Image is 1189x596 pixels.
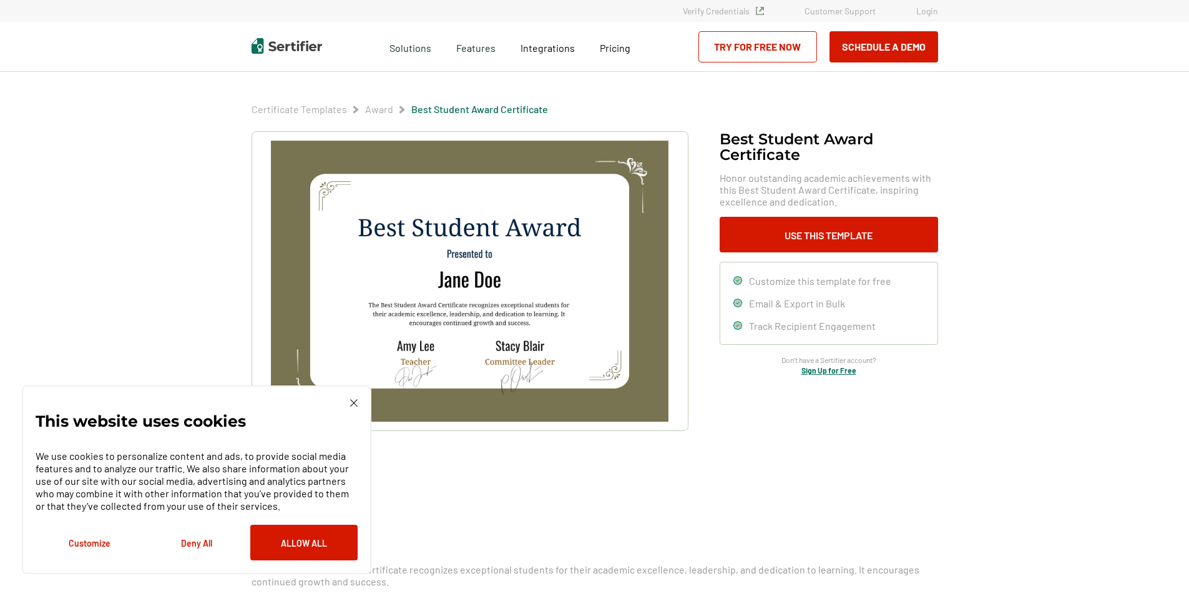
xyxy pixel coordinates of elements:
span: Best Student Award Certificate​ [411,103,548,116]
h1: Best Student Award Certificate​ [720,131,938,162]
a: Try for Free Now [698,31,817,62]
span: Certificate Templates [252,103,347,116]
span: Customize this template for free [749,275,891,287]
span: Honor outstanding academic achievements with this Best Student Award Certificate, inspiring excel... [720,172,938,207]
span: Email & Export in Bulk [749,297,845,309]
img: Sertifier | Digital Credentialing Platform [252,38,322,54]
button: Use This Template [720,217,938,252]
span: Pricing [600,42,630,54]
div: Breadcrumb [252,103,548,116]
a: Best Student Award Certificate​ [411,103,548,115]
a: Award [365,103,393,115]
a: Certificate Templates [252,103,347,115]
span: Track Recipient Engagement [749,320,876,332]
img: Cookie Popup Close [350,399,358,407]
button: Deny All [143,525,250,560]
span: The Best Student Award Certificate recognizes exceptional students for their academic excellence,... [252,564,919,587]
button: Allow All [250,525,358,560]
span: Award [365,103,393,116]
a: Login [916,6,938,16]
span: Features [456,39,496,54]
img: Best Student Award Certificate​ [271,141,668,422]
span: Solutions [389,39,431,54]
p: We use cookies to personalize content and ads, to provide social media features and to analyze ou... [36,450,358,512]
button: Schedule a Demo [829,31,938,62]
a: Verify Credentials [683,6,764,16]
a: Integrations [521,39,575,54]
img: Verified [756,7,764,15]
p: This website uses cookies [36,415,246,427]
a: Sign Up for Free [801,366,856,375]
a: Customer Support [805,6,876,16]
span: Don’t have a Sertifier account? [781,354,876,366]
button: Customize [36,525,143,560]
iframe: Chat Widget [1127,536,1189,596]
span: Integrations [521,42,575,54]
a: Pricing [600,39,630,54]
